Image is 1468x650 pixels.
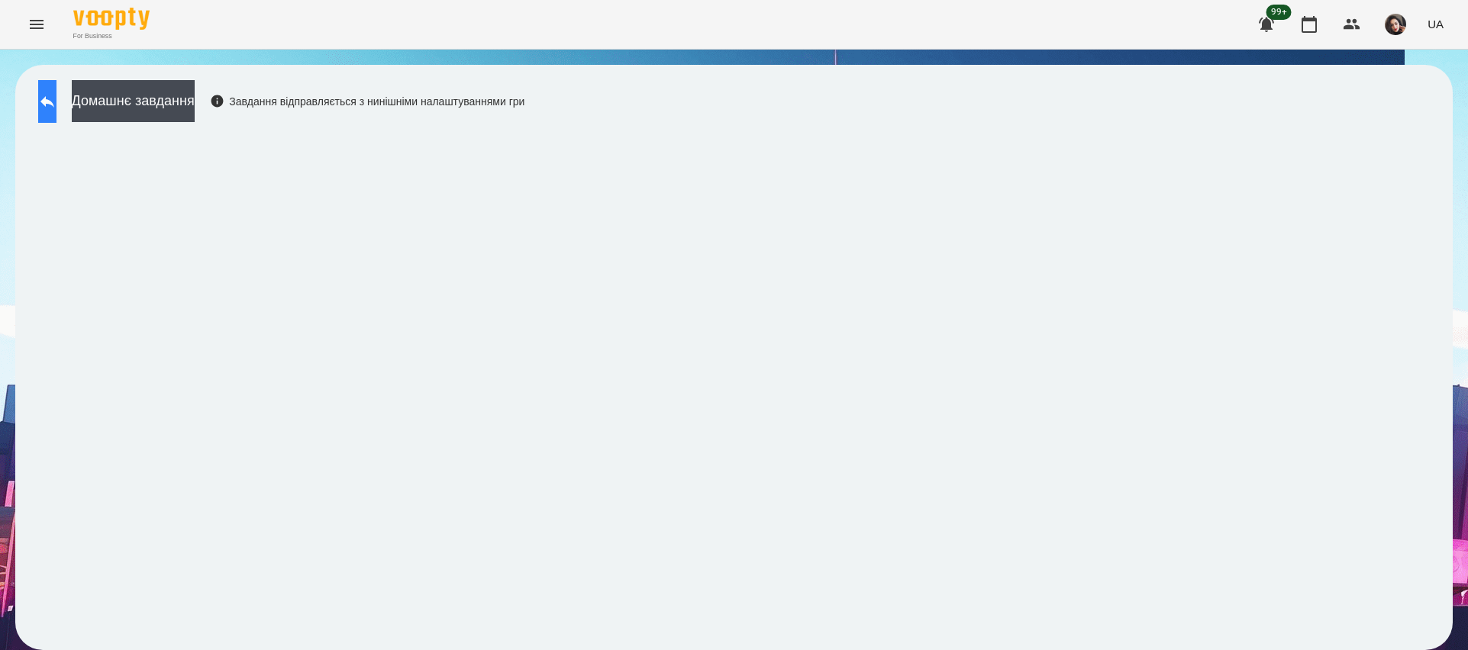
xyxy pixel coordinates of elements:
img: 415cf204168fa55e927162f296ff3726.jpg [1385,14,1406,35]
span: For Business [73,31,150,41]
button: Menu [18,6,55,43]
img: Voopty Logo [73,8,150,30]
div: Завдання відправляється з нинішніми налаштуваннями гри [210,94,525,109]
button: UA [1421,10,1450,38]
span: 99+ [1266,5,1292,20]
button: Домашнє завдання [72,80,195,122]
span: UA [1428,16,1444,32]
